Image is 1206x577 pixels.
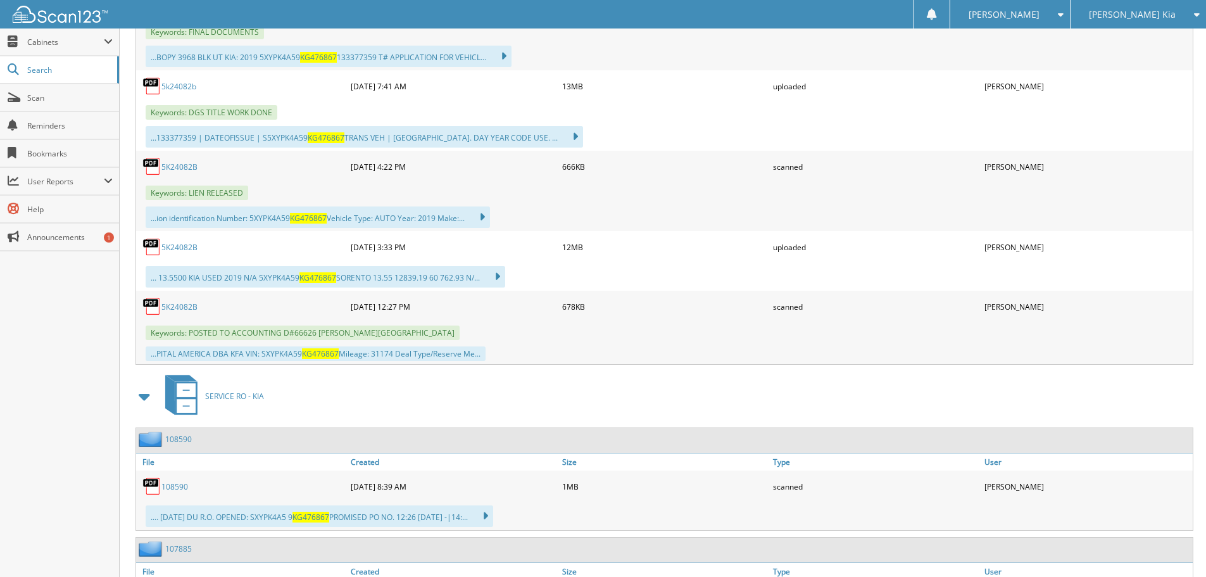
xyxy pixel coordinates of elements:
[27,92,113,103] span: Scan
[139,541,165,557] img: folder2.png
[205,391,264,402] span: SERVICE RO - KIA
[165,543,192,554] a: 107885
[770,294,981,319] div: scanned
[142,477,161,496] img: PDF.png
[146,25,264,39] span: Keywords: FINAL DOCUMENTS
[559,453,770,471] a: Size
[146,266,505,288] div: ... 13.5500 KIA USED 2019 N/A 5XYPK4A59 SORENTO 13.55 12839.19 60 762.93 N/...
[348,154,559,179] div: [DATE] 4:22 PM
[27,232,113,243] span: Announcements
[146,186,248,200] span: Keywords: LIEN RELEASED
[292,512,329,523] span: KG476867
[161,81,196,92] a: 5k24082b
[770,474,981,499] div: scanned
[770,154,981,179] div: scanned
[104,232,114,243] div: 1
[27,176,104,187] span: User Reports
[1143,516,1206,577] iframe: Chat Widget
[161,242,198,253] a: 5K24082B
[981,474,1193,499] div: [PERSON_NAME]
[770,453,981,471] a: Type
[161,301,198,312] a: 5K24082B
[139,431,165,447] img: folder2.png
[348,234,559,260] div: [DATE] 3:33 PM
[559,474,770,499] div: 1MB
[142,157,161,176] img: PDF.png
[142,77,161,96] img: PDF.png
[559,294,770,319] div: 678KB
[27,120,113,131] span: Reminders
[981,234,1193,260] div: [PERSON_NAME]
[27,37,104,48] span: Cabinets
[770,73,981,99] div: uploaded
[142,238,161,257] img: PDF.png
[348,453,559,471] a: Created
[981,154,1193,179] div: [PERSON_NAME]
[165,434,192,445] a: 108590
[981,453,1193,471] a: User
[27,65,111,75] span: Search
[142,297,161,316] img: PDF.png
[348,294,559,319] div: [DATE] 12:27 PM
[146,346,486,361] div: ...PITAL AMERICA DBA KFA VIN: SXYPK4A59 Mileage: 31174 Deal Type/Reserve Me...
[299,272,336,283] span: KG476867
[27,148,113,159] span: Bookmarks
[161,162,198,172] a: 5K24082B
[770,234,981,260] div: uploaded
[146,206,490,228] div: ...ion identification Number: 5XYPK4A59 Vehicle Type: AUTO Year: 2019 Make:...
[161,481,188,492] a: 108590
[559,73,770,99] div: 13MB
[308,132,344,143] span: KG476867
[300,52,337,63] span: KG476867
[302,348,339,359] span: KG476867
[559,234,770,260] div: 12MB
[969,11,1040,18] span: [PERSON_NAME]
[146,105,277,120] span: Keywords: DGS TITLE WORK DONE
[13,6,108,23] img: scan123-logo-white.svg
[348,474,559,499] div: [DATE] 8:39 AM
[290,213,327,224] span: KG476867
[136,453,348,471] a: File
[146,126,583,148] div: ...133377359 | DATEOFISSUE | S5XYPK4A59 TRANS VEH | [GEOGRAPHIC_DATA]. DAY YEAR CODE USE. ...
[981,294,1193,319] div: [PERSON_NAME]
[559,154,770,179] div: 666KB
[27,204,113,215] span: Help
[158,371,264,421] a: SERVICE RO - KIA
[348,73,559,99] div: [DATE] 7:41 AM
[981,73,1193,99] div: [PERSON_NAME]
[1089,11,1176,18] span: [PERSON_NAME] Kia
[146,326,460,340] span: Keywords: POSTED TO ACCOUNTING D#66626 [PERSON_NAME][GEOGRAPHIC_DATA]
[146,46,512,67] div: ...BOPY 3968 BLK UT KIA: 2019 5XYPK4A59 133377359 T# APPLICATION FOR VEHICL...
[146,505,493,527] div: .... [DATE] DU R.O. OPENED: SXYPK4A5 9 PROMISED PO NO. 12:26 [DATE] -|14:...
